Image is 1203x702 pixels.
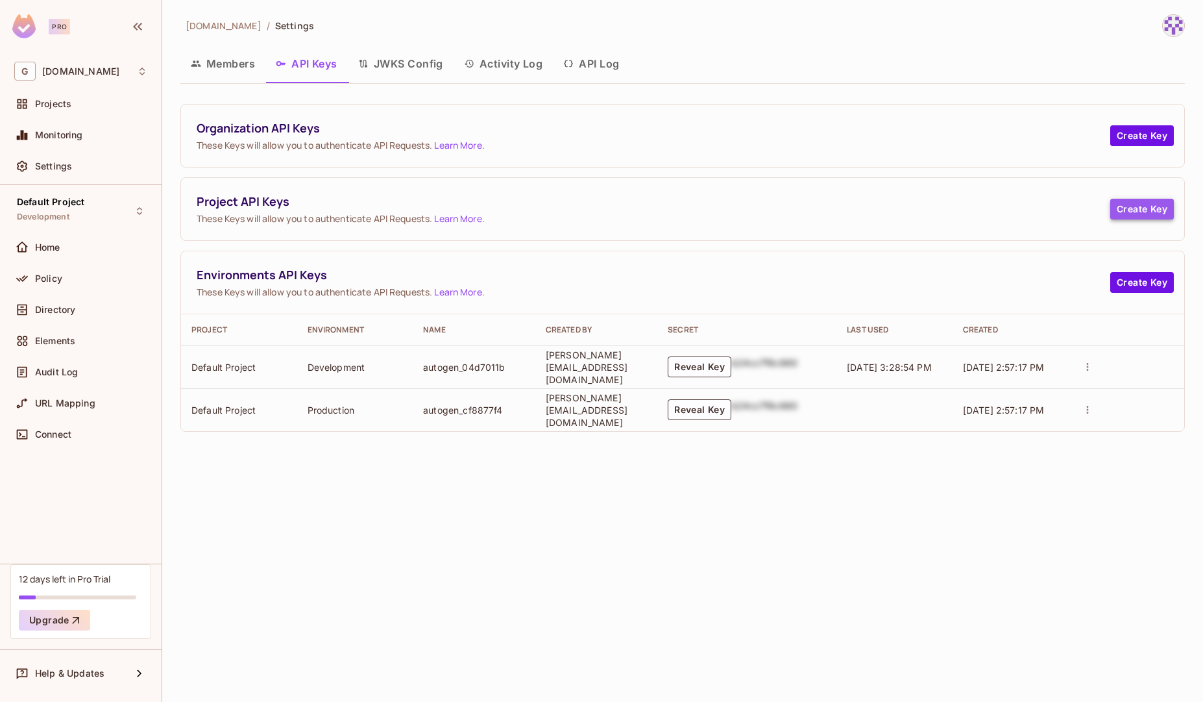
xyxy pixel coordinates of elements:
div: Created [963,325,1058,335]
span: [DATE] 2:57:17 PM [963,362,1045,373]
div: 12 days left in Pro Trial [19,573,110,585]
div: Secret [668,325,826,335]
div: Pro [49,19,70,34]
span: Development [17,212,69,222]
button: JWKS Config [348,47,454,80]
span: Directory [35,305,75,315]
a: Learn More [434,212,481,225]
span: Home [35,242,60,253]
span: Connect [35,429,71,440]
span: [DATE] 3:28:54 PM [847,362,932,373]
li: / [267,19,270,32]
button: API Log [553,47,629,80]
td: [PERSON_NAME][EMAIL_ADDRESS][DOMAIN_NAME] [535,388,657,431]
button: Reveal Key [668,399,731,420]
span: Monitoring [35,130,83,140]
span: Environments API Keys [197,267,1110,283]
span: Settings [275,19,314,32]
div: Name [423,325,525,335]
span: Default Project [17,197,84,207]
span: Project API Keys [197,194,1110,210]
td: Development [297,345,413,388]
button: Reveal Key [668,357,731,377]
span: [DATE] 2:57:17 PM [963,405,1045,416]
a: Learn More [434,286,481,298]
img: rishabh.shukla@gnapi.tech [1163,15,1184,36]
img: SReyMgAAAABJRU5ErkJggg== [12,14,36,38]
span: Organization API Keys [197,120,1110,136]
span: Policy [35,273,62,284]
button: Activity Log [454,47,553,80]
button: Create Key [1110,272,1174,293]
div: Environment [308,325,403,335]
span: These Keys will allow you to authenticate API Requests. . [197,139,1110,151]
button: Members [180,47,265,80]
span: Audit Log [35,367,78,377]
button: actions [1078,358,1097,376]
button: Upgrade [19,610,90,631]
td: [PERSON_NAME][EMAIL_ADDRESS][DOMAIN_NAME] [535,345,657,388]
button: Create Key [1110,199,1174,219]
td: Default Project [181,345,297,388]
button: API Keys [265,47,348,80]
span: Help & Updates [35,668,104,679]
span: URL Mapping [35,398,95,408]
span: [DOMAIN_NAME] [186,19,261,32]
div: Project [191,325,287,335]
td: autogen_04d7011b [413,345,535,388]
button: Create Key [1110,125,1174,146]
span: G [14,62,36,81]
div: Created By [546,325,647,335]
span: These Keys will allow you to authenticate API Requests. . [197,286,1110,298]
span: Elements [35,336,75,346]
a: Learn More [434,139,481,151]
span: Workspace: gnapi.tech [42,66,119,77]
button: actions [1078,401,1097,419]
div: Last Used [847,325,942,335]
span: These Keys will allow you to authenticate API Requests. . [197,212,1110,225]
div: b24cc7f8c660 [731,399,797,420]
span: Settings [35,161,72,171]
td: Default Project [181,388,297,431]
td: autogen_cf8877f4 [413,388,535,431]
span: Projects [35,99,71,109]
div: b24cc7f8c660 [731,357,797,377]
td: Production [297,388,413,431]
